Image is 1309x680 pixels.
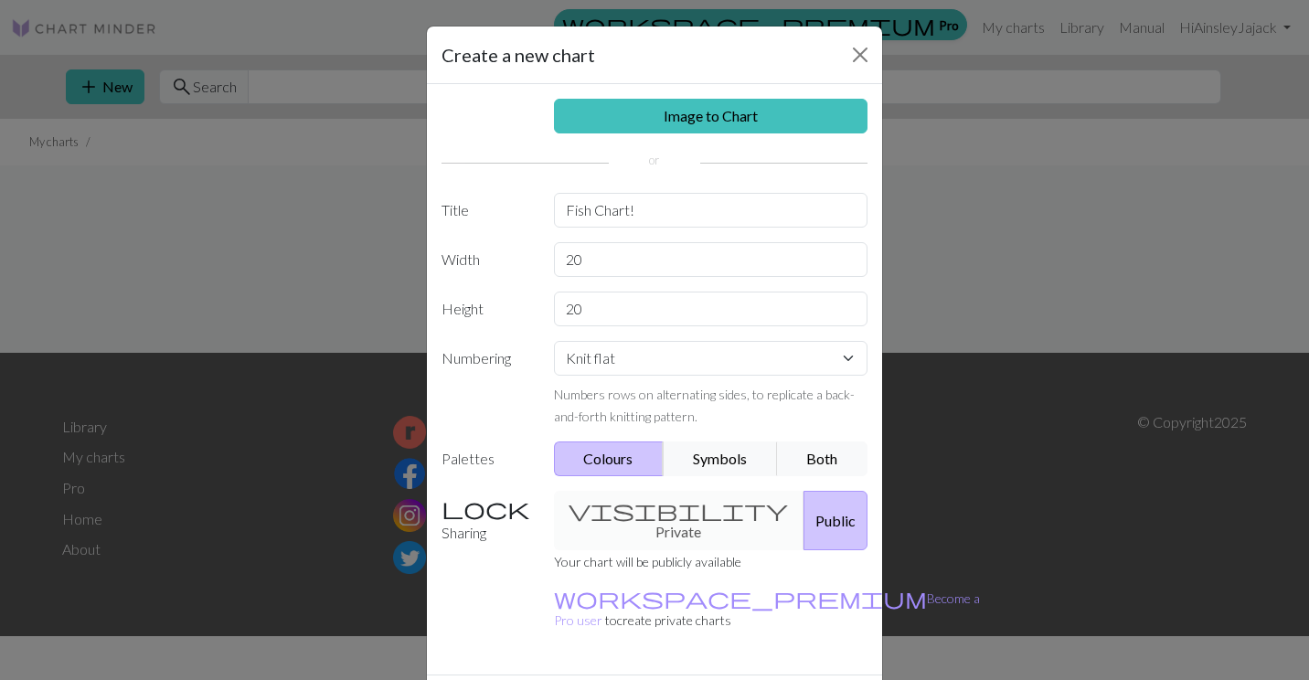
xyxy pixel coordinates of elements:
button: Colours [554,441,665,476]
a: Image to Chart [554,99,868,133]
label: Title [431,193,543,228]
label: Width [431,242,543,277]
small: Your chart will be publicly available [554,554,741,569]
span: workspace_premium [554,585,927,611]
label: Numbering [431,341,543,427]
label: Palettes [431,441,543,476]
small: Numbers rows on alternating sides, to replicate a back-and-forth knitting pattern. [554,387,855,424]
h5: Create a new chart [442,41,595,69]
button: Both [777,441,868,476]
small: to create private charts [554,590,980,628]
button: Symbols [663,441,778,476]
label: Height [431,292,543,326]
label: Sharing [431,491,543,550]
button: Public [803,491,867,550]
button: Close [846,40,875,69]
a: Become a Pro user [554,590,980,628]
